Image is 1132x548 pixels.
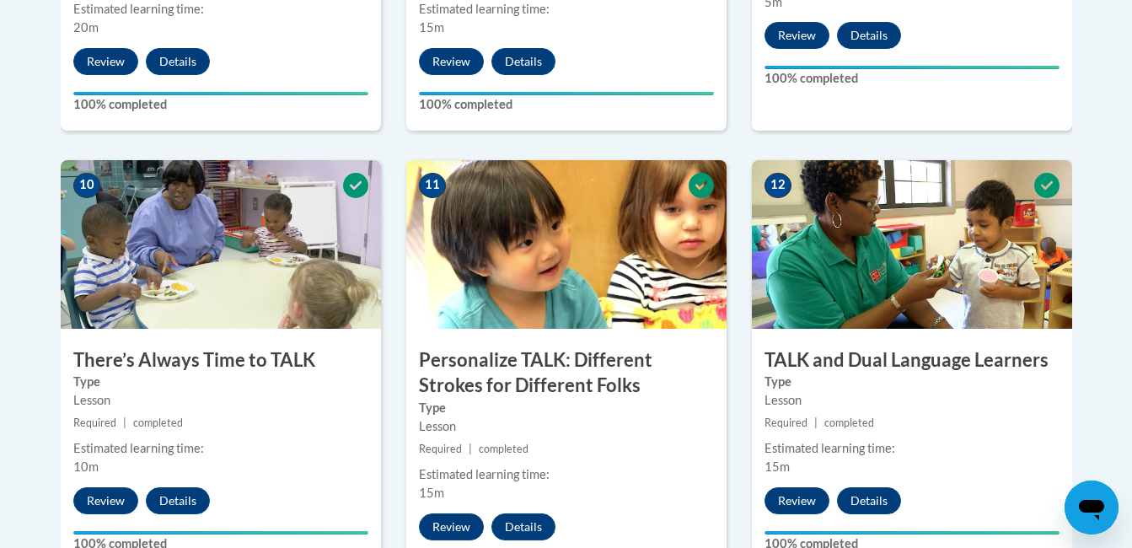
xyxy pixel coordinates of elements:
[406,347,727,400] h3: Personalize TALK: Different Strokes for Different Folks
[837,487,901,514] button: Details
[837,22,901,49] button: Details
[824,416,874,429] span: completed
[469,443,472,455] span: |
[419,443,462,455] span: Required
[61,160,381,329] img: Course Image
[765,66,1060,69] div: Your progress
[73,391,368,410] div: Lesson
[73,487,138,514] button: Review
[765,69,1060,88] label: 100% completed
[73,416,116,429] span: Required
[752,347,1072,373] h3: TALK and Dual Language Learners
[765,173,791,198] span: 12
[61,347,381,373] h3: There’s Always Time to TALK
[491,48,555,75] button: Details
[765,459,790,474] span: 15m
[123,416,126,429] span: |
[765,391,1060,410] div: Lesson
[765,22,829,49] button: Review
[765,439,1060,458] div: Estimated learning time:
[419,173,446,198] span: 11
[765,487,829,514] button: Review
[814,416,818,429] span: |
[419,48,484,75] button: Review
[133,416,183,429] span: completed
[146,48,210,75] button: Details
[419,513,484,540] button: Review
[73,531,368,535] div: Your progress
[419,20,444,35] span: 15m
[73,95,368,114] label: 100% completed
[419,95,714,114] label: 100% completed
[1065,481,1119,535] iframe: Button to launch messaging window
[73,373,368,391] label: Type
[479,443,528,455] span: completed
[419,417,714,436] div: Lesson
[73,20,99,35] span: 20m
[419,486,444,500] span: 15m
[765,531,1060,535] div: Your progress
[765,373,1060,391] label: Type
[765,416,807,429] span: Required
[73,48,138,75] button: Review
[419,465,714,484] div: Estimated learning time:
[752,160,1072,329] img: Course Image
[73,439,368,458] div: Estimated learning time:
[73,459,99,474] span: 10m
[406,160,727,329] img: Course Image
[491,513,555,540] button: Details
[73,92,368,95] div: Your progress
[419,92,714,95] div: Your progress
[73,173,100,198] span: 10
[146,487,210,514] button: Details
[419,399,714,417] label: Type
